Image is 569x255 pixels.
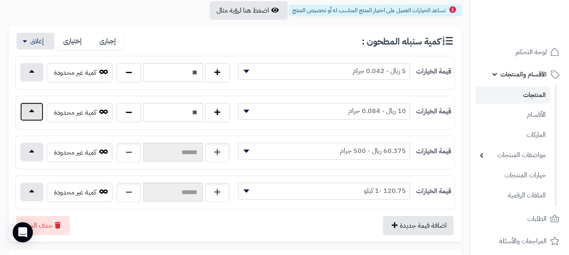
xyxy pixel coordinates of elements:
[56,33,90,50] label: إختيارى
[90,33,125,50] label: إجبارى
[499,235,547,247] span: المراجعات والأسئلة
[476,106,550,124] a: الأقسام
[476,187,550,205] a: الملفات الرقمية
[238,103,410,120] span: 10 ريال - 0.084 جرام
[239,184,409,197] span: 120.75 -1 كيلو
[13,222,33,242] div: Open Intercom Messenger
[516,46,547,58] span: لوحة التحكم
[16,216,70,235] button: حذف الخيار
[476,42,564,62] a: لوحة التحكم
[416,187,451,196] label: قيمة الخيارات
[416,67,451,76] label: قيمة الخيارات
[476,231,564,251] a: المراجعات والأسئلة
[476,126,550,144] a: الماركات
[362,36,455,47] h3: كمية سنبله المطحون :
[383,216,454,235] button: اضافة قيمة جديدة
[238,63,410,80] span: 5 ريال - 0.042 جرام
[238,143,410,160] span: 60.375 ريال - 500 جرام
[239,105,409,117] span: 10 ريال - 0.084 جرام
[476,166,550,184] a: خيارات المنتجات
[292,6,446,15] span: تساعد الخيارات العميل على اختيار المنتج المناسب له أو تخصيص المنتج
[210,1,288,20] button: اضغط هنا لرؤية مثال
[500,68,547,80] span: الأقسام والمنتجات
[527,213,547,225] span: الطلبات
[238,183,410,200] span: 120.75 -1 كيلو
[476,209,564,229] a: الطلبات
[416,107,451,116] label: قيمة الخيارات
[239,65,409,77] span: 5 ريال - 0.042 جرام
[239,145,409,157] span: 60.375 ريال - 500 جرام
[476,146,550,164] a: مواصفات المنتجات
[416,147,451,156] label: قيمة الخيارات
[476,87,550,104] a: المنتجات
